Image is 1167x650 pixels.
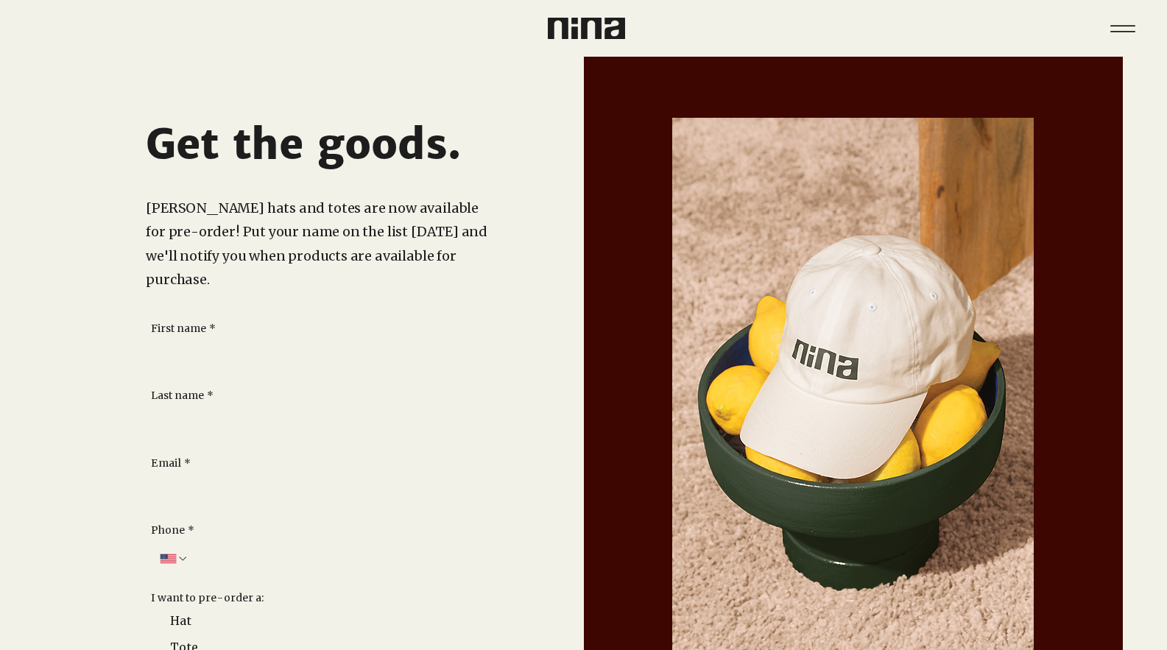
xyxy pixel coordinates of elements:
img: Nina Logo CMYK_Charcoal.png [548,18,625,39]
input: First name [151,342,468,371]
label: Last name [151,389,214,403]
div: I want to pre-order a: [151,591,264,606]
button: Menu [1100,6,1145,51]
nav: Site [1100,6,1145,51]
span: [PERSON_NAME] hats and totes are now available for pre-order! Put your name on the list [DATE] an... [146,199,487,288]
label: Phone [151,523,194,538]
label: Email [151,456,191,471]
div: Hat [170,612,191,629]
label: First name [151,322,216,336]
span: Get the goods. [146,119,461,170]
input: Last name [151,409,468,439]
input: Email [151,476,468,506]
button: Phone. Phone. Select a country code [160,553,188,565]
input: Phone. Phone [188,544,469,573]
